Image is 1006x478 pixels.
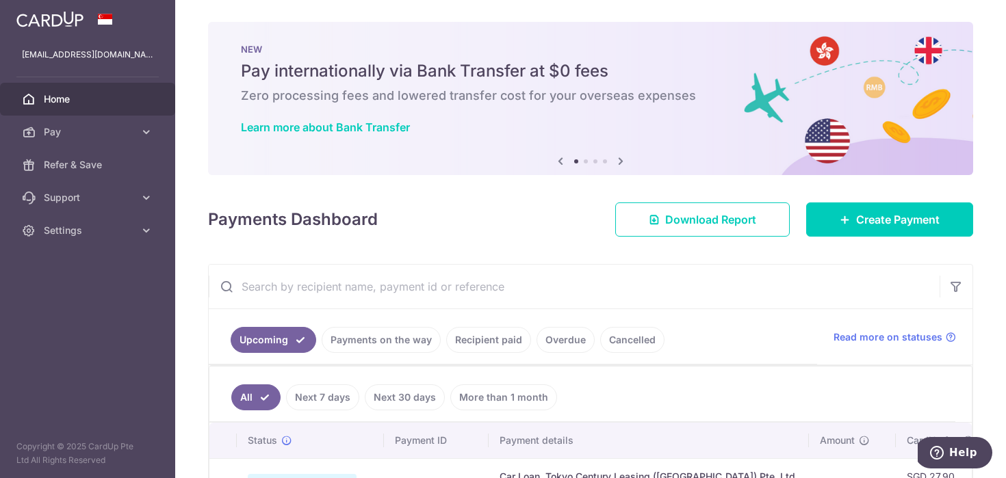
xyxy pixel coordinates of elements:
[241,44,940,55] p: NEW
[918,437,992,471] iframe: Opens a widget where you can find more information
[208,22,973,175] img: Bank transfer banner
[44,158,134,172] span: Refer & Save
[322,327,441,353] a: Payments on the way
[365,384,445,410] a: Next 30 days
[806,202,973,237] a: Create Payment
[241,60,940,82] h5: Pay internationally via Bank Transfer at $0 fees
[615,202,790,237] a: Download Report
[286,384,359,410] a: Next 7 days
[22,48,153,62] p: [EMAIL_ADDRESS][DOMAIN_NAME]
[820,434,855,447] span: Amount
[209,265,940,308] input: Search by recipient name, payment id or reference
[248,434,277,447] span: Status
[834,330,942,344] span: Read more on statuses
[44,92,134,106] span: Home
[537,327,595,353] a: Overdue
[241,88,940,104] h6: Zero processing fees and lowered transfer cost for your overseas expenses
[834,330,956,344] a: Read more on statuses
[665,211,756,228] span: Download Report
[446,327,531,353] a: Recipient paid
[44,224,134,237] span: Settings
[208,207,378,232] h4: Payments Dashboard
[231,327,316,353] a: Upcoming
[231,384,281,410] a: All
[600,327,665,353] a: Cancelled
[44,191,134,204] span: Support
[450,384,557,410] a: More than 1 month
[907,434,959,447] span: CardUp fee
[44,125,134,139] span: Pay
[489,423,809,458] th: Payment details
[856,211,940,228] span: Create Payment
[384,423,489,458] th: Payment ID
[16,11,83,27] img: CardUp
[241,120,410,134] a: Learn more about Bank Transfer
